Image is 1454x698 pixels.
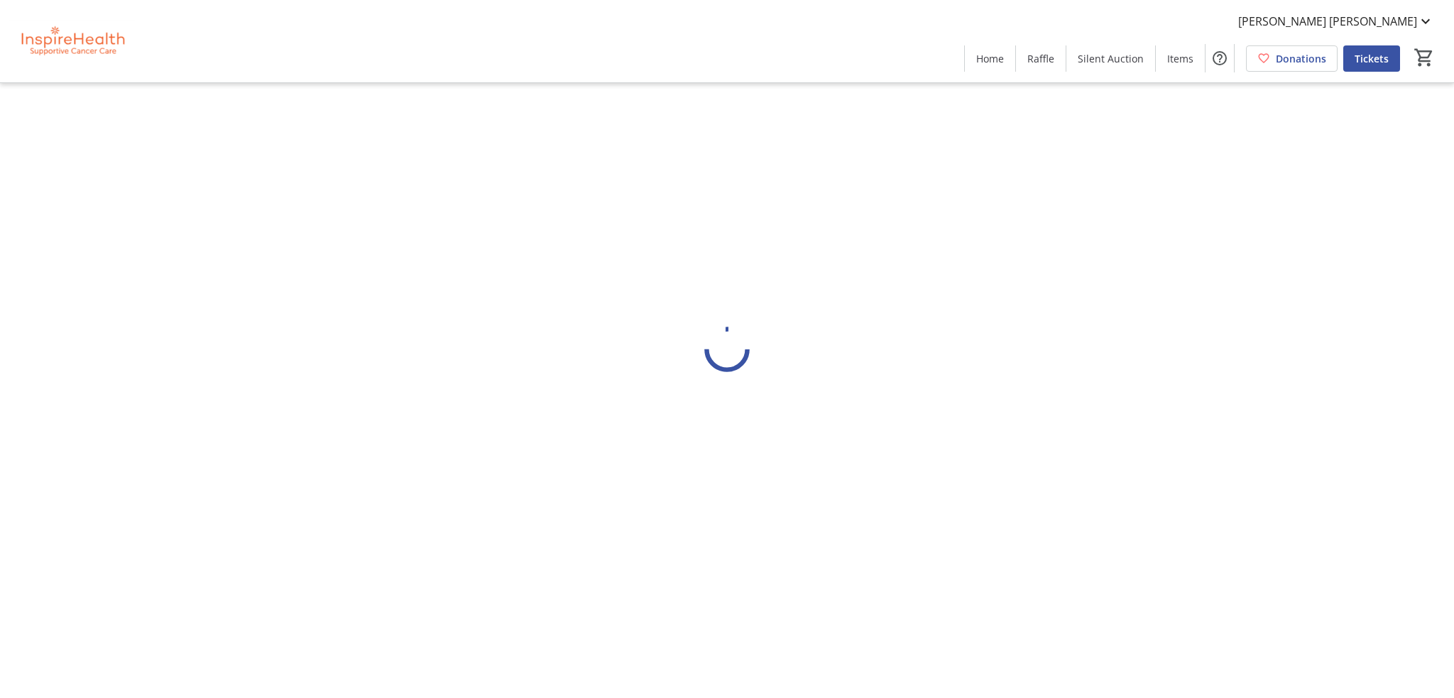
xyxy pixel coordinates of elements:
a: Tickets [1343,45,1400,72]
span: Items [1167,51,1193,66]
button: Help [1206,44,1234,72]
span: Donations [1276,51,1326,66]
span: Silent Auction [1078,51,1144,66]
button: [PERSON_NAME] [PERSON_NAME] [1227,10,1445,33]
a: Home [965,45,1015,72]
a: Silent Auction [1066,45,1155,72]
a: Donations [1246,45,1338,72]
a: Raffle [1016,45,1066,72]
span: Raffle [1027,51,1054,66]
img: InspireHealth Supportive Cancer Care's Logo [9,6,135,77]
a: Items [1156,45,1205,72]
button: Cart [1411,45,1437,70]
span: Tickets [1355,51,1389,66]
span: [PERSON_NAME] [PERSON_NAME] [1238,13,1417,30]
span: Home [976,51,1004,66]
